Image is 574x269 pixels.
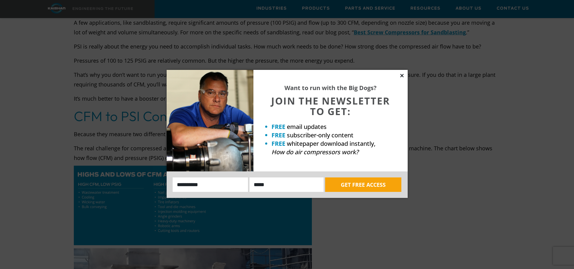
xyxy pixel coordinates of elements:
[284,84,377,92] strong: Want to run with the Big Dogs?
[399,73,405,78] button: Close
[271,94,390,118] span: JOIN THE NEWSLETTER TO GET:
[287,123,327,131] span: email updates
[249,177,324,192] input: Email
[271,123,285,131] strong: FREE
[325,177,401,192] button: GET FREE ACCESS
[271,139,285,148] strong: FREE
[287,139,375,148] span: whitepaper download instantly,
[271,148,359,156] em: How do air compressors work?
[287,131,353,139] span: subscriber-only content
[173,177,248,192] input: Name:
[271,131,285,139] strong: FREE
